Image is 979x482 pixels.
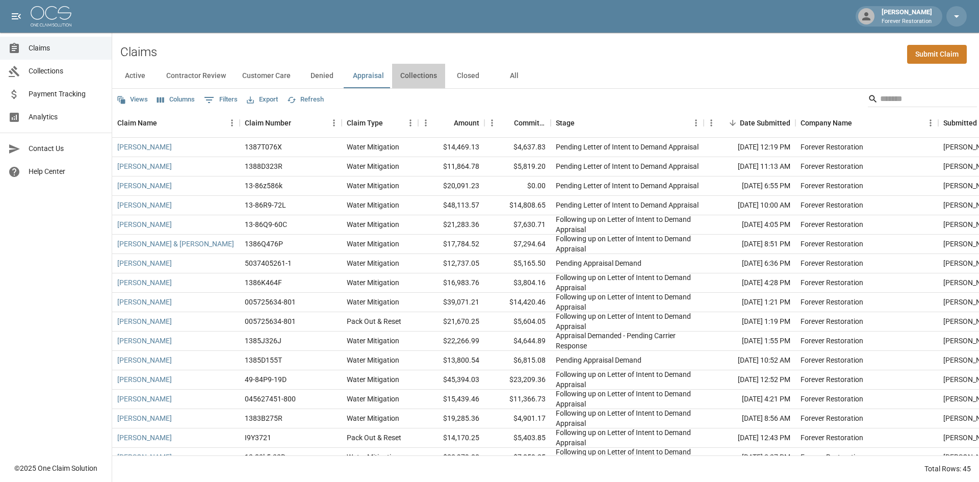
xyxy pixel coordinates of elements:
[556,161,699,171] div: Pending Letter of Intent to Demand Appraisal
[704,293,795,312] div: [DATE] 1:21 PM
[157,116,171,130] button: Sort
[418,215,484,235] div: $21,283.36
[556,234,699,254] div: Following up on Letter of Intent to Demand Appraisal
[299,64,345,88] button: Denied
[117,200,172,210] a: [PERSON_NAME]
[556,109,575,137] div: Stage
[801,413,863,423] div: Forever Restoration
[801,239,863,249] div: Forever Restoration
[291,116,305,130] button: Sort
[347,200,399,210] div: Water Mitigation
[440,116,454,130] button: Sort
[484,138,551,157] div: $4,637.83
[704,273,795,293] div: [DATE] 4:28 PM
[418,109,484,137] div: Amount
[31,6,71,27] img: ocs-logo-white-transparent.png
[801,181,863,191] div: Forever Restoration
[801,161,863,171] div: Forever Restoration
[484,215,551,235] div: $7,630.71
[245,258,292,268] div: 5037405261-1
[801,200,863,210] div: Forever Restoration
[484,273,551,293] div: $3,804.16
[484,448,551,467] div: $7,059.25
[347,355,399,365] div: Water Mitigation
[418,138,484,157] div: $14,469.13
[244,92,280,108] button: Export
[14,463,97,473] div: © 2025 One Claim Solution
[551,109,704,137] div: Stage
[245,374,287,385] div: 49-84P9-19D
[117,239,234,249] a: [PERSON_NAME] & [PERSON_NAME]
[704,351,795,370] div: [DATE] 10:52 AM
[801,355,863,365] div: Forever Restoration
[801,336,863,346] div: Forever Restoration
[6,6,27,27] button: open drawer
[484,293,551,312] div: $14,420.46
[245,142,282,152] div: 1387T076X
[245,109,291,137] div: Claim Number
[556,408,699,428] div: Following up on Letter of Intent to Demand Appraisal
[418,254,484,273] div: $12,737.05
[285,92,326,108] button: Refresh
[801,316,863,326] div: Forever Restoration
[704,312,795,332] div: [DATE] 1:19 PM
[704,254,795,273] div: [DATE] 6:36 PM
[704,235,795,254] div: [DATE] 8:51 PM
[117,277,172,288] a: [PERSON_NAME]
[347,374,399,385] div: Water Mitigation
[445,64,491,88] button: Closed
[245,239,283,249] div: 1386Q476P
[342,109,418,137] div: Claim Type
[454,109,479,137] div: Amount
[418,332,484,351] div: $22,266.99
[347,394,399,404] div: Water Mitigation
[556,258,641,268] div: Pending Appraisal Demand
[704,138,795,157] div: [DATE] 12:19 PM
[245,200,286,210] div: 13-86R9-72L
[484,390,551,409] div: $11,366.73
[575,116,589,130] button: Sort
[556,181,699,191] div: Pending Letter of Intent to Demand Appraisal
[500,116,514,130] button: Sort
[418,157,484,176] div: $11,864.78
[484,312,551,332] div: $5,604.05
[688,115,704,131] button: Menu
[704,390,795,409] div: [DATE] 4:21 PM
[117,297,172,307] a: [PERSON_NAME]
[801,277,863,288] div: Forever Restoration
[117,142,172,152] a: [PERSON_NAME]
[484,332,551,351] div: $4,644.89
[117,394,172,404] a: [PERSON_NAME]
[117,452,172,462] a: [PERSON_NAME]
[418,370,484,390] div: $45,394.03
[418,176,484,196] div: $20,091.23
[484,115,500,131] button: Menu
[245,355,282,365] div: 1385D155T
[801,452,863,462] div: Forever Restoration
[801,258,863,268] div: Forever Restoration
[418,409,484,428] div: $19,285.36
[801,433,863,443] div: Forever Restoration
[245,394,296,404] div: 045627451-800
[484,235,551,254] div: $7,294.64
[347,433,401,443] div: Pack Out & Reset
[245,181,282,191] div: 13-86z586k
[117,161,172,171] a: [PERSON_NAME]
[704,215,795,235] div: [DATE] 4:05 PM
[120,45,157,60] h2: Claims
[484,409,551,428] div: $4,901.17
[245,161,282,171] div: 1388D323R
[556,369,699,390] div: Following up on Letter of Intent to Demand Appraisal
[158,64,234,88] button: Contractor Review
[418,196,484,215] div: $48,113.57
[418,293,484,312] div: $39,071.21
[556,142,699,152] div: Pending Letter of Intent to Demand Appraisal
[245,413,282,423] div: 1383B275R
[556,200,699,210] div: Pending Letter of Intent to Demand Appraisal
[383,116,397,130] button: Sort
[418,351,484,370] div: $13,800.54
[29,43,104,54] span: Claims
[556,427,699,448] div: Following up on Letter of Intent to Demand Appraisal
[347,161,399,171] div: Water Mitigation
[795,109,938,137] div: Company Name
